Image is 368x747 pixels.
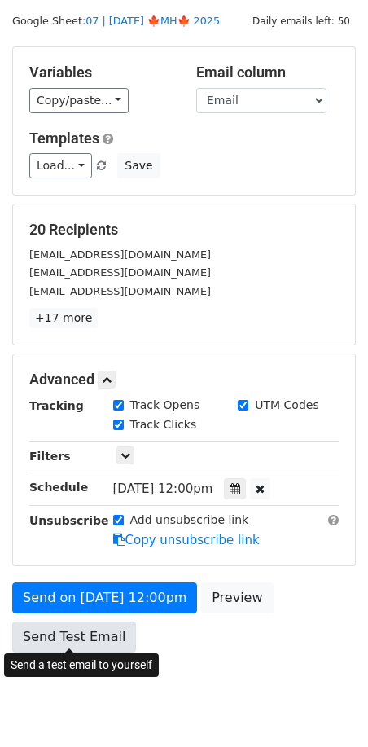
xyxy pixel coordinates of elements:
[29,514,109,527] strong: Unsubscribe
[247,15,356,27] a: Daily emails left: 50
[196,64,339,81] h5: Email column
[130,416,197,433] label: Track Clicks
[255,397,318,414] label: UTM Codes
[29,88,129,113] a: Copy/paste...
[12,582,197,613] a: Send on [DATE] 12:00pm
[29,481,88,494] strong: Schedule
[113,481,213,496] span: [DATE] 12:00pm
[29,266,211,279] small: [EMAIL_ADDRESS][DOMAIN_NAME]
[287,669,368,747] iframe: Chat Widget
[29,371,339,389] h5: Advanced
[130,397,200,414] label: Track Opens
[29,399,84,412] strong: Tracking
[117,153,160,178] button: Save
[29,64,172,81] h5: Variables
[12,15,220,27] small: Google Sheet:
[29,153,92,178] a: Load...
[201,582,273,613] a: Preview
[29,221,339,239] h5: 20 Recipients
[85,15,220,27] a: 07 | [DATE] 🍁MH🍁 2025
[12,622,136,653] a: Send Test Email
[247,12,356,30] span: Daily emails left: 50
[130,512,249,529] label: Add unsubscribe link
[29,130,99,147] a: Templates
[113,533,260,547] a: Copy unsubscribe link
[29,248,211,261] small: [EMAIL_ADDRESS][DOMAIN_NAME]
[29,450,71,463] strong: Filters
[4,653,159,677] div: Send a test email to yourself
[29,308,98,328] a: +17 more
[29,285,211,297] small: [EMAIL_ADDRESS][DOMAIN_NAME]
